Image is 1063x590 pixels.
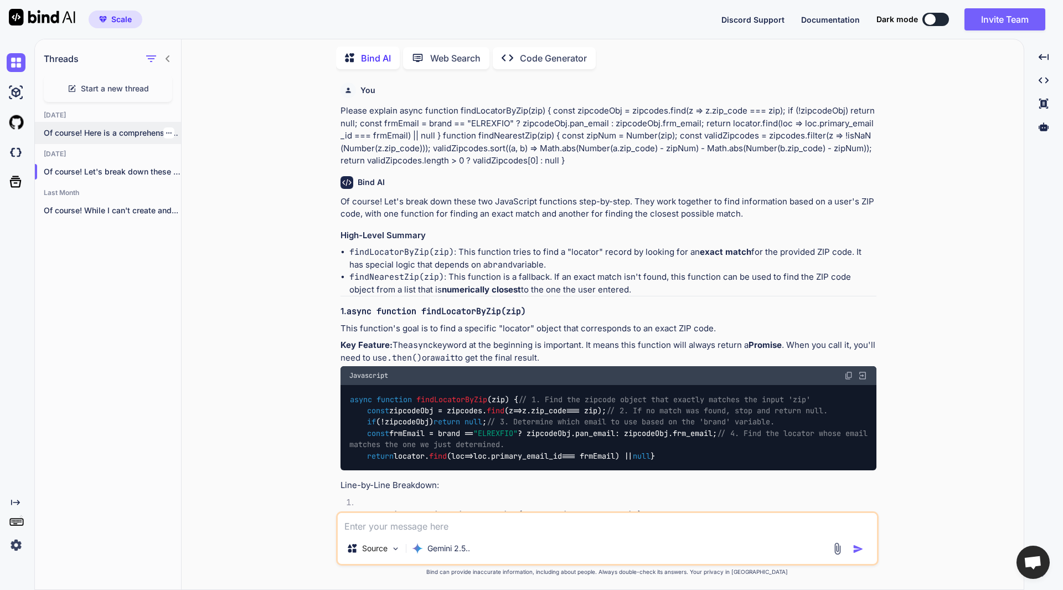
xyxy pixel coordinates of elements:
h2: Last Month [35,188,181,197]
h6: You [360,85,375,96]
p: Bind AI [361,52,391,65]
h6: Bind AI [358,177,385,188]
strong: numerically closest [442,284,521,295]
span: Documentation [801,15,860,24]
span: => [509,406,522,415]
code: .then() [387,352,422,363]
span: null [633,451,651,461]
img: settings [7,536,25,555]
span: zip [492,394,505,404]
code: async [408,340,433,351]
span: // 1. Find the zipcode object that exactly matches the input 'zip' [518,394,811,404]
span: // 4. Find the locator whose email matches the one we just determined. [349,428,872,449]
span: pan_email [575,428,615,438]
p: Of course! Here is a comprehensive explanation... [44,127,181,138]
h3: 1. [340,305,876,318]
span: const [367,406,389,415]
p: Of course! Let's break down these two... [44,166,181,177]
span: Start a new thread [81,83,149,94]
strong: exact match [700,247,751,257]
span: Discord Support [721,15,785,24]
img: attachment [831,542,844,555]
p: Bind can provide inaccurate information, including about people. Always double-check its answers.... [336,568,879,576]
span: primary_email_id [491,451,562,461]
img: icon [853,543,864,555]
p: Web Search [430,52,481,65]
img: Bind AI [9,9,75,25]
h2: [DATE] [35,150,181,158]
img: darkCloudIdeIcon [7,143,25,162]
code: ( ) { zipcodeObj = zipcodes. ( z. === zip); (!zipcodeObj) ; frmEmail = brand == ? zipcodeObj. : z... [349,394,872,462]
img: Gemini 2.5 Pro [412,543,423,554]
span: "ELREXFIO" [473,428,518,438]
code: brand [488,259,513,270]
span: zip_code [531,406,566,415]
p: Please explain async function findLocatorByZip(zip) { const zipcodeObj = zipcodes.find(z => z.zip... [340,105,876,167]
strong: Key Feature: [340,340,393,350]
img: premium [99,16,107,23]
span: Javascript [349,371,388,380]
h4: Line-by-Line Breakdown: [340,479,876,492]
span: find [487,406,504,415]
code: await [430,352,455,363]
span: z [509,406,513,415]
strong: Promise [749,340,782,350]
span: async [350,394,372,404]
p: Of course! While I can't create and... [44,205,181,216]
button: Documentation [801,14,860,25]
h2: [DATE] [35,111,181,120]
span: if [367,417,376,427]
span: Scale [111,14,132,25]
img: githubLight [7,113,25,132]
code: findLocatorByZip(zip) [349,247,454,258]
span: frm_email [673,428,713,438]
li: : This function is a fallback. If an exact match isn't found, this function can be used to find t... [349,271,876,296]
p: This function's goal is to find a specific "locator" object that corresponds to an exact ZIP code. [340,322,876,335]
img: Open in Browser [858,371,868,381]
img: chat [7,53,25,72]
span: Dark mode [876,14,918,25]
img: Pick Models [391,544,400,553]
span: null [465,417,482,427]
div: Open chat [1016,546,1050,579]
span: findLocatorByZip [416,394,487,404]
p: Source [362,543,388,554]
span: return [434,417,460,427]
p: Code Generator [520,52,587,65]
p: Gemini 2.5.. [427,543,470,554]
span: => [451,451,473,461]
span: // 3. Determine which email to use based on the 'brand' variable. [487,417,775,427]
img: ai-studio [7,83,25,102]
button: premiumScale [89,11,142,28]
h1: Threads [44,52,79,65]
span: const [367,428,389,438]
span: find [429,451,447,461]
code: async function findLocatorByZip(zip) [347,306,526,317]
button: Invite Team [964,8,1045,30]
img: copy [844,371,853,380]
span: function [376,394,412,404]
li: : This function tries to find a "locator" record by looking for an for the provided ZIP code. It ... [349,246,876,271]
button: Discord Support [721,14,785,25]
code: const zipcodeObj = zipcodes.find(z => z.zip_code === zip); [358,509,647,520]
code: findNearestZip(zip) [349,271,444,283]
p: The keyword at the beginning is important. It means this function will always return a . When you... [340,339,876,364]
span: return [367,451,394,461]
p: Of course! Let's break down these two JavaScript functions step-by-step. They work together to fi... [340,196,876,220]
h3: High-Level Summary [340,229,876,242]
span: // 2. If no match was found, stop and return null. [606,406,828,415]
span: loc [451,451,465,461]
